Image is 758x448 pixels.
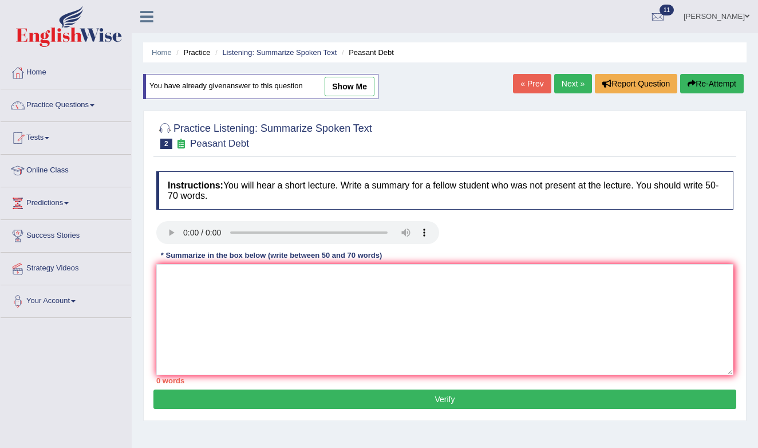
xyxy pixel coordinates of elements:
[168,180,223,190] b: Instructions:
[156,375,733,386] div: 0 words
[156,171,733,210] h4: You will hear a short lecture. Write a summary for a fellow student who was not present at the le...
[175,139,187,150] small: Exam occurring question
[1,187,131,216] a: Predictions
[1,285,131,314] a: Your Account
[143,74,378,99] div: You have already given answer to this question
[595,74,677,93] button: Report Question
[156,120,372,149] h2: Practice Listening: Summarize Spoken Text
[1,57,131,85] a: Home
[1,220,131,249] a: Success Stories
[1,253,131,281] a: Strategy Videos
[160,139,172,149] span: 2
[1,155,131,183] a: Online Class
[153,390,736,409] button: Verify
[1,122,131,151] a: Tests
[325,77,374,96] a: show me
[660,5,674,15] span: 11
[152,48,172,57] a: Home
[1,89,131,118] a: Practice Questions
[222,48,337,57] a: Listening: Summarize Spoken Text
[680,74,744,93] button: Re-Attempt
[554,74,592,93] a: Next »
[173,47,210,58] li: Practice
[513,74,551,93] a: « Prev
[339,47,394,58] li: Peasant Debt
[156,250,386,261] div: * Summarize in the box below (write between 50 and 70 words)
[190,138,249,149] small: Peasant Debt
